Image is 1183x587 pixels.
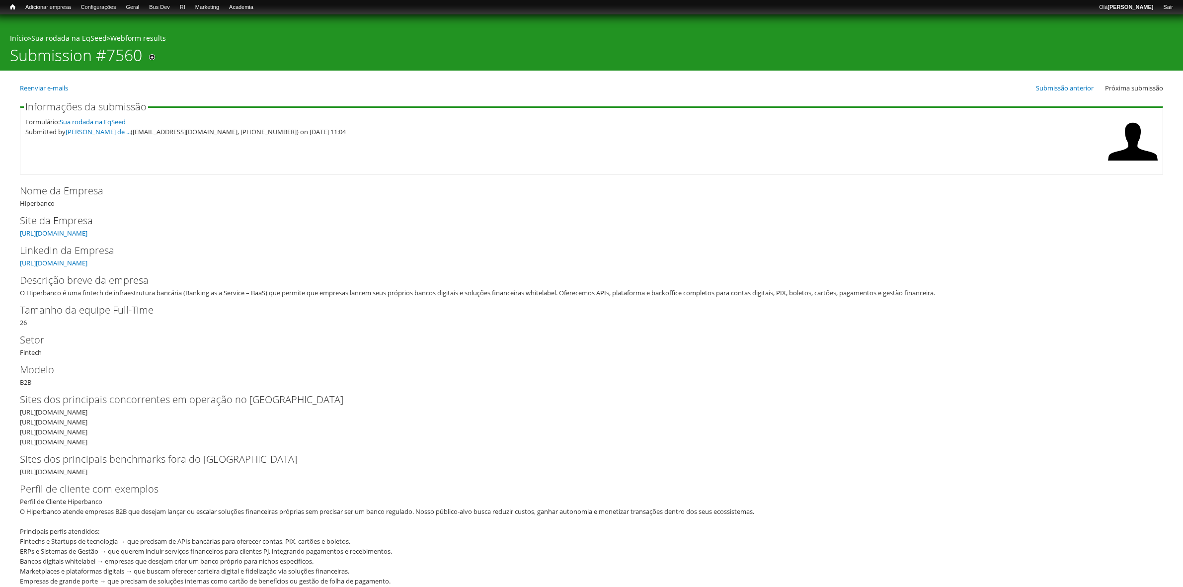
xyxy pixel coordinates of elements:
[10,33,28,43] a: Início
[20,482,1147,497] label: Perfil de cliente com exemplos
[20,213,1147,228] label: Site da Empresa
[10,46,142,71] h1: Submission #7560
[1036,84,1094,92] a: Submissão anterior
[20,303,1163,328] div: 26
[20,183,1163,208] div: Hiperbanco
[20,362,1147,377] label: Modelo
[1107,4,1153,10] strong: [PERSON_NAME]
[20,452,1147,467] label: Sites dos principais benchmarks fora do [GEOGRAPHIC_DATA]
[144,2,175,12] a: Bus Dev
[10,33,1173,46] div: » »
[121,2,144,12] a: Geral
[20,288,1157,298] div: O Hiperbanco é uma fintech de infraestrutura bancária (Banking as a Service – BaaS) que permite q...
[1108,117,1158,167] img: Foto de Carlos Ivan de Souza Resende Filho
[5,2,20,12] a: Início
[60,117,126,126] a: Sua rodada na EqSeed
[20,84,68,92] a: Reenviar e-mails
[24,102,148,112] legend: Informações da submissão
[66,127,131,136] a: [PERSON_NAME] de ...
[25,117,1103,127] div: Formulário:
[1108,160,1158,168] a: Ver perfil do usuário.
[1105,84,1163,92] span: Próxima submissão
[25,127,1103,137] div: Submitted by ([EMAIL_ADDRESS][DOMAIN_NAME], [PHONE_NUMBER]) on [DATE] 11:04
[1158,2,1178,12] a: Sair
[224,2,258,12] a: Academia
[20,229,87,238] a: [URL][DOMAIN_NAME]
[76,2,121,12] a: Configurações
[20,392,1147,407] label: Sites dos principais concorrentes em operação no [GEOGRAPHIC_DATA]
[20,362,1163,387] div: B2B
[10,3,15,10] span: Início
[110,33,166,43] a: Webform results
[20,2,76,12] a: Adicionar empresa
[1094,2,1158,12] a: Olá[PERSON_NAME]
[20,333,1147,347] label: Setor
[190,2,224,12] a: Marketing
[20,273,1147,288] label: Descrição breve da empresa
[20,243,1147,258] label: LinkedIn da Empresa
[20,258,87,267] a: [URL][DOMAIN_NAME]
[20,407,1157,447] div: [URL][DOMAIN_NAME] [URL][DOMAIN_NAME] [URL][DOMAIN_NAME] [URL][DOMAIN_NAME]
[20,303,1147,318] label: Tamanho da equipe Full-Time
[175,2,190,12] a: RI
[20,183,1147,198] label: Nome da Empresa
[31,33,107,43] a: Sua rodada na EqSeed
[20,452,1163,477] div: [URL][DOMAIN_NAME]
[20,333,1163,357] div: Fintech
